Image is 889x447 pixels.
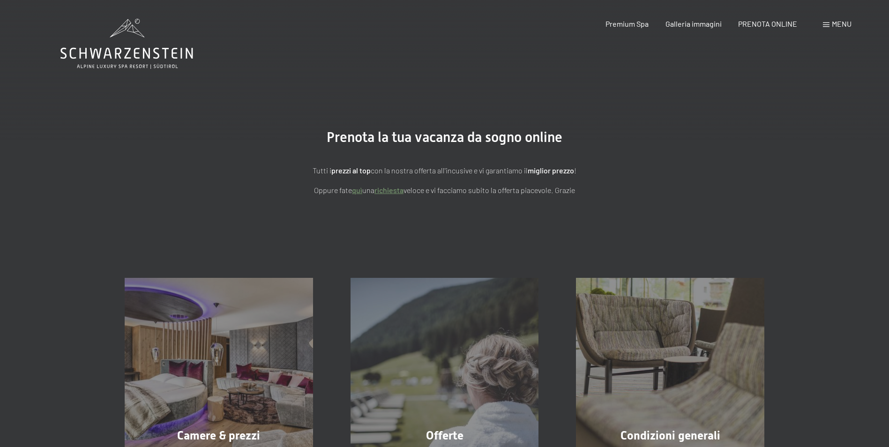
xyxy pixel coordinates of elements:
[177,429,260,442] span: Camere & prezzi
[210,164,679,177] p: Tutti i con la nostra offerta all'incusive e vi garantiamo il !
[832,19,852,28] span: Menu
[331,166,371,175] strong: prezzi al top
[327,129,562,145] span: Prenota la tua vacanza da sogno online
[605,19,649,28] a: Premium Spa
[665,19,722,28] a: Galleria immagini
[426,429,463,442] span: Offerte
[374,186,403,194] a: richiesta
[738,19,797,28] a: PRENOTA ONLINE
[620,429,720,442] span: Condizioni generali
[352,186,362,194] a: quì
[210,184,679,196] p: Oppure fate una veloce e vi facciamo subito la offerta piacevole. Grazie
[528,166,574,175] strong: miglior prezzo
